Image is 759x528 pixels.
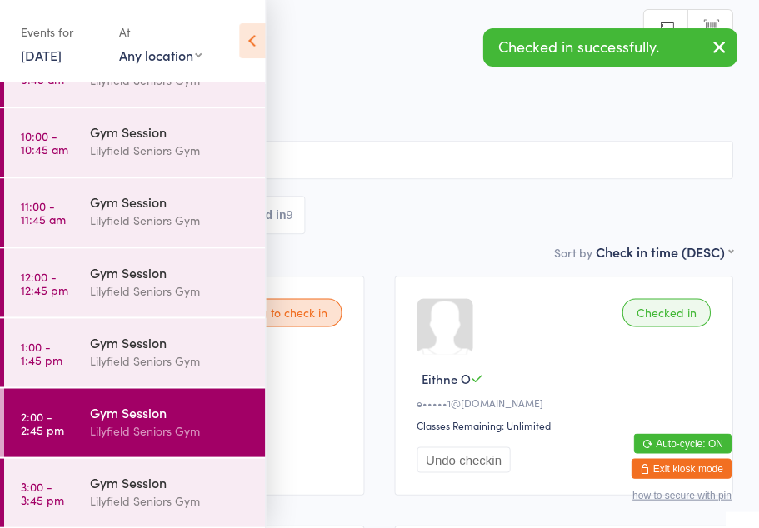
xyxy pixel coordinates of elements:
div: Gym Session [91,332,252,351]
div: e•••••1@[DOMAIN_NAME] [417,395,717,409]
a: 12:00 -12:45 pmGym SessionLilyfield Seniors Gym [5,248,266,316]
div: Lilyfield Seniors Gym [91,491,252,510]
div: Classes Remaining: Unlimited [417,417,717,431]
time: 12:00 - 12:45 pm [22,269,69,296]
time: 9:00 - 9:45 am [22,59,65,86]
a: 10:00 -10:45 amGym SessionLilyfield Seniors Gym [5,108,266,177]
time: 10:00 - 10:45 am [22,129,69,156]
div: Gym Session [91,122,252,141]
a: 2:00 -2:45 pmGym SessionLilyfield Seniors Gym [5,388,266,456]
button: Exit kiosk mode [632,458,732,478]
div: 9 [287,208,293,222]
div: At [120,18,202,46]
div: Any location [120,46,202,64]
div: Checked in [622,298,711,326]
span: [DATE] 2:00pm [26,77,707,94]
button: Auto-cycle: ON [634,433,732,453]
div: Gym Session [91,192,252,211]
div: Gym Session [91,402,252,421]
span: Seniors [PERSON_NAME] [26,111,733,127]
div: Gym Session [91,262,252,281]
div: Lilyfield Seniors Gym [91,281,252,300]
label: Sort by [554,244,592,261]
time: 11:00 - 11:45 am [22,199,67,226]
button: how to secure with pin [632,489,732,501]
div: Checked in successfully. [483,28,737,67]
div: Events for [22,18,103,46]
a: 11:00 -11:45 amGym SessionLilyfield Seniors Gym [5,178,266,247]
div: Waiting to check in [215,298,342,326]
div: Lilyfield Seniors Gym [91,421,252,440]
h2: Gym Session Check-in [26,42,733,69]
div: Lilyfield Seniors Gym [91,351,252,370]
input: Search [26,141,733,179]
a: [DATE] [22,46,62,64]
a: 1:00 -1:45 pmGym SessionLilyfield Seniors Gym [5,318,266,386]
div: Lilyfield Seniors Gym [91,211,252,230]
a: 3:00 -3:45 pmGym SessionLilyfield Seniors Gym [5,458,266,526]
button: Undo checkin [417,446,512,472]
div: Lilyfield Seniors Gym [91,141,252,160]
time: 3:00 - 3:45 pm [22,479,65,506]
time: 1:00 - 1:45 pm [22,339,63,366]
div: Gym Session [91,472,252,491]
span: Lilyfield Seniors Gym [26,94,707,111]
time: 2:00 - 2:45 pm [22,409,65,436]
span: Eithne O [422,369,472,386]
div: Check in time (DESC) [596,242,733,261]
